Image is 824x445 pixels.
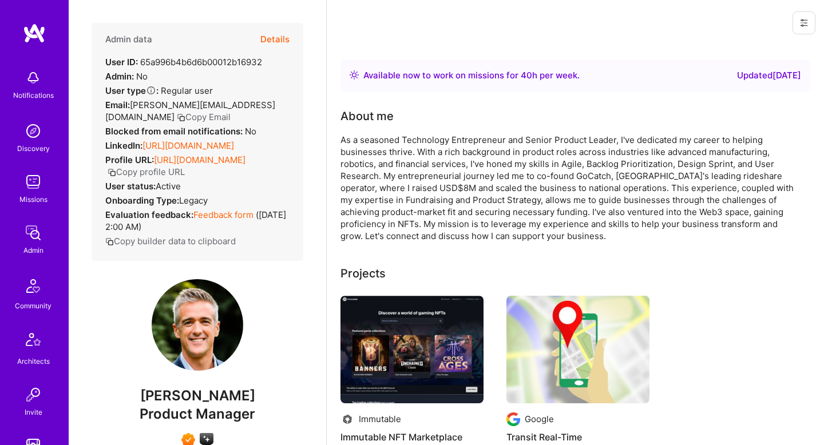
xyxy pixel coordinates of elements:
div: As a seasoned Technology Entrepreneur and Senior Product Leader, I've dedicated my career to help... [340,134,798,242]
div: Notifications [13,89,54,101]
div: ( [DATE] 2:00 AM ) [105,209,290,233]
strong: User type : [105,85,159,96]
a: [URL][DOMAIN_NAME] [142,140,234,151]
a: Feedback form [193,209,253,220]
div: Available now to work on missions for h per week . [363,69,580,82]
img: bell [22,66,45,89]
strong: User ID: [105,57,138,67]
img: Invite [22,383,45,406]
strong: Onboarding Type: [105,195,179,206]
div: Invite [25,406,42,418]
h4: Admin data [105,34,152,45]
div: Regular user [105,85,213,97]
button: Details [260,23,290,56]
a: [URL][DOMAIN_NAME] [154,154,245,165]
img: discovery [22,120,45,142]
span: [PERSON_NAME][EMAIL_ADDRESS][DOMAIN_NAME] [105,100,275,122]
div: No [105,70,148,82]
span: Product Manager [140,406,255,422]
div: Missions [19,193,47,205]
i: icon Copy [108,168,116,177]
div: Immutable [359,413,401,425]
img: Architects [19,328,47,355]
div: Community [15,300,51,312]
div: Google [525,413,554,425]
div: Discovery [17,142,50,154]
img: Immutable NFT Marketplace [340,296,484,403]
strong: Email: [105,100,130,110]
img: teamwork [22,170,45,193]
strong: Blocked from email notifications: [105,126,245,137]
img: admin teamwork [22,221,45,244]
div: Architects [17,355,50,367]
button: Copy profile URL [108,166,185,178]
button: Copy Email [177,111,231,123]
img: Company logo [340,412,354,426]
h4: Transit Real-Time [506,430,649,444]
div: Projects [340,265,386,282]
i: icon Copy [177,113,185,122]
button: Copy builder data to clipboard [105,235,236,247]
strong: LinkedIn: [105,140,142,151]
strong: User status: [105,181,156,192]
strong: Evaluation feedback: [105,209,193,220]
h4: Immutable NFT Marketplace [340,430,484,444]
span: legacy [179,195,208,206]
img: User Avatar [152,279,243,371]
img: logo [23,23,46,43]
img: Community [19,272,47,300]
img: Availability [350,70,359,80]
strong: Profile URL: [105,154,154,165]
div: About me [340,108,394,125]
img: Company logo [506,412,520,426]
i: icon Copy [105,237,114,246]
img: Transit Real-Time [506,296,649,403]
span: 40 [521,70,532,81]
div: Updated [DATE] [737,69,801,82]
strong: Admin: [105,71,134,82]
div: No [105,125,256,137]
div: Admin [23,244,43,256]
span: [PERSON_NAME] [92,387,303,404]
span: Active [156,181,181,192]
div: 65a996b4b6d6b00012b16932 [105,56,262,68]
i: Help [146,85,156,96]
